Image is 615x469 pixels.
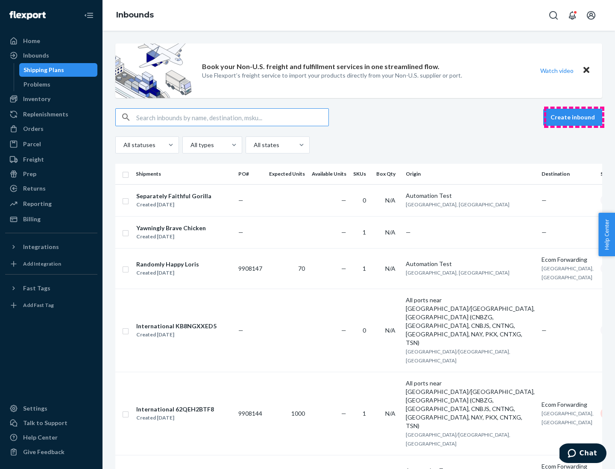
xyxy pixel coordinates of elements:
span: 0 [363,197,366,204]
a: Inbounds [116,10,154,20]
div: Created [DATE] [136,269,199,277]
div: Home [23,37,40,45]
div: Yawningly Brave Chicken [136,224,206,232]
th: Box Qty [373,164,402,184]
iframe: Opens a widget where you can chat to one of our agents [559,443,606,465]
button: Close [581,64,592,77]
button: Fast Tags [5,281,97,295]
button: Close Navigation [80,7,97,24]
a: Problems [19,78,98,91]
div: Ecom Forwarding [542,255,594,264]
span: N/A [385,265,395,272]
span: [GEOGRAPHIC_DATA], [GEOGRAPHIC_DATA] [542,265,594,281]
a: Settings [5,402,97,415]
th: Shipments [132,164,235,184]
input: All statuses [123,141,123,149]
span: 1 [363,410,366,417]
span: 0 [363,327,366,334]
a: Replenishments [5,107,97,121]
span: 1 [363,229,366,236]
a: Add Fast Tag [5,298,97,312]
div: Integrations [23,243,59,251]
div: Reporting [23,200,52,208]
span: N/A [385,410,395,417]
span: N/A [385,197,395,204]
div: Help Center [23,433,58,442]
span: 1 [363,265,366,272]
span: — [406,229,411,236]
div: Created [DATE] [136,200,211,209]
th: Origin [402,164,538,184]
img: Flexport logo [9,11,46,20]
div: Inbounds [23,51,49,60]
div: All ports near [GEOGRAPHIC_DATA]/[GEOGRAPHIC_DATA], [GEOGRAPHIC_DATA] (CNBZG, [GEOGRAPHIC_DATA], ... [406,296,535,347]
button: Integrations [5,240,97,254]
div: Add Integration [23,260,61,267]
th: Destination [538,164,597,184]
div: International 62QEH2BTF8 [136,405,214,414]
span: [GEOGRAPHIC_DATA], [GEOGRAPHIC_DATA] [406,201,510,208]
a: Help Center [5,431,97,444]
a: Reporting [5,197,97,211]
div: Orders [23,124,44,133]
input: Search inbounds by name, destination, msku... [136,109,328,126]
a: Billing [5,212,97,226]
span: — [238,197,243,204]
div: Automation Test [406,191,535,200]
div: Add Fast Tag [23,301,54,309]
span: — [542,197,547,204]
a: Inventory [5,92,97,106]
a: Prep [5,167,97,181]
span: N/A [385,327,395,334]
div: Randomly Happy Loris [136,260,199,269]
span: [GEOGRAPHIC_DATA]/[GEOGRAPHIC_DATA], [GEOGRAPHIC_DATA] [406,431,510,447]
span: N/A [385,229,395,236]
div: Fast Tags [23,284,50,292]
div: Ecom Forwarding [542,400,594,409]
span: 70 [298,265,305,272]
a: Returns [5,182,97,195]
div: Talk to Support [23,419,67,427]
div: Replenishments [23,110,68,119]
span: — [341,327,346,334]
div: Automation Test [406,260,535,268]
button: Open notifications [564,7,581,24]
button: Open account menu [583,7,600,24]
a: Shipping Plans [19,63,98,77]
span: — [341,197,346,204]
span: [GEOGRAPHIC_DATA], [GEOGRAPHIC_DATA] [406,269,510,276]
span: — [542,327,547,334]
a: Home [5,34,97,48]
div: All ports near [GEOGRAPHIC_DATA]/[GEOGRAPHIC_DATA], [GEOGRAPHIC_DATA] (CNBZG, [GEOGRAPHIC_DATA], ... [406,379,535,430]
span: — [238,327,243,334]
a: Freight [5,153,97,166]
div: Prep [23,170,36,178]
span: — [341,410,346,417]
td: 9908144 [235,372,266,455]
div: Billing [23,215,41,223]
span: 1000 [291,410,305,417]
th: SKUs [350,164,373,184]
button: Give Feedback [5,445,97,459]
th: PO# [235,164,266,184]
span: — [542,229,547,236]
a: Orders [5,122,97,136]
div: Created [DATE] [136,232,206,241]
span: Help Center [598,213,615,256]
p: Use Flexport’s freight service to import your products directly from your Non-U.S. supplier or port. [202,71,462,80]
button: Watch video [535,64,579,77]
p: Book your Non-U.S. freight and fulfillment services in one streamlined flow. [202,62,439,72]
span: — [238,229,243,236]
span: — [341,229,346,236]
span: [GEOGRAPHIC_DATA]/[GEOGRAPHIC_DATA], [GEOGRAPHIC_DATA] [406,348,510,364]
button: Create inbound [543,109,602,126]
div: Returns [23,184,46,193]
a: Parcel [5,137,97,151]
div: International KB8NGXXED5 [136,322,217,330]
button: Talk to Support [5,416,97,430]
div: Problems [23,80,50,89]
div: Settings [23,404,47,413]
th: Available Units [308,164,350,184]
